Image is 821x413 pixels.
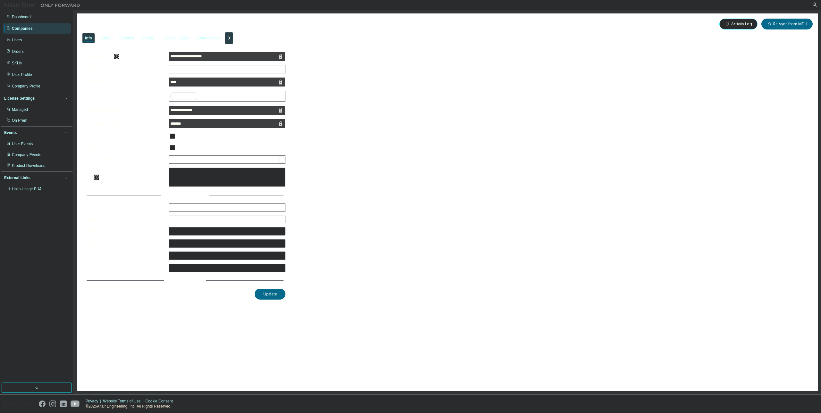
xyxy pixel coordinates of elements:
div: Contacts [119,36,134,41]
label: Country [85,205,165,210]
img: instagram.svg [49,401,56,407]
label: Address Line 2 [85,241,165,246]
img: Altair One [3,2,83,8]
div: Privacy [86,399,103,404]
div: Commercial [169,66,192,73]
span: [PERSON_NAME] International - 104348 [81,21,200,28]
img: linkedin.svg [60,401,67,407]
label: Is Channel Partner [85,134,165,139]
label: MDH Subsidary [85,79,165,85]
div: SKUs [12,61,22,66]
div: License Settings [4,96,35,101]
label: Note [85,174,94,180]
img: facebook.svg [39,401,46,407]
div: Dashboard [12,14,31,20]
div: Loading... [170,157,187,162]
div: Orders [142,36,154,41]
label: Subsidiaries [85,94,165,99]
div: Cookie Consent [145,399,176,404]
div: Info [85,36,92,41]
div: Managed [12,107,28,112]
span: Units Usage BI [12,187,41,191]
button: Re-sync from MDH [761,19,813,29]
div: [GEOGRAPHIC_DATA] [169,204,285,211]
div: Product Downloads [12,163,45,168]
img: altair_logo.svg [2,401,35,407]
p: © 2025 Altair Engineering, Inc. All Rights Reserved. [86,404,177,409]
label: Channel Partner [85,157,165,162]
button: Activity Log [719,19,758,29]
div: [GEOGRAPHIC_DATA] [169,204,211,211]
label: Company Name [85,54,165,59]
div: On Prem [12,118,27,123]
label: Category [85,67,165,72]
div: Company Profile [12,84,40,89]
div: solidThinking [170,92,197,100]
label: City [85,253,165,258]
label: State/Province [85,217,165,222]
label: Address Line 1 [85,229,165,234]
button: information [94,175,99,180]
div: User Profile [12,72,32,77]
div: Authorizations [196,36,221,41]
label: Postal Code [85,265,165,270]
div: Company Events [12,152,41,157]
div: External Links [4,175,30,180]
div: Users [100,36,110,41]
div: Events [4,130,17,135]
div: solidThinking [169,91,285,101]
div: License Usage [162,36,188,41]
span: More Details [168,278,197,283]
label: Self-managed [85,145,165,150]
div: Companies [12,26,33,31]
button: Update [255,289,285,300]
div: Website Terms of Use [103,399,145,404]
div: Commercial [169,65,285,73]
button: information [114,54,119,59]
img: youtube.svg [71,401,80,407]
div: User Events [12,141,33,146]
label: Account Manager Email [85,108,165,113]
span: Address Details [165,193,200,197]
div: Orders [12,49,24,54]
label: Account Manager Name [85,121,165,126]
div: Users [12,37,22,43]
div: Loading... [169,156,285,163]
